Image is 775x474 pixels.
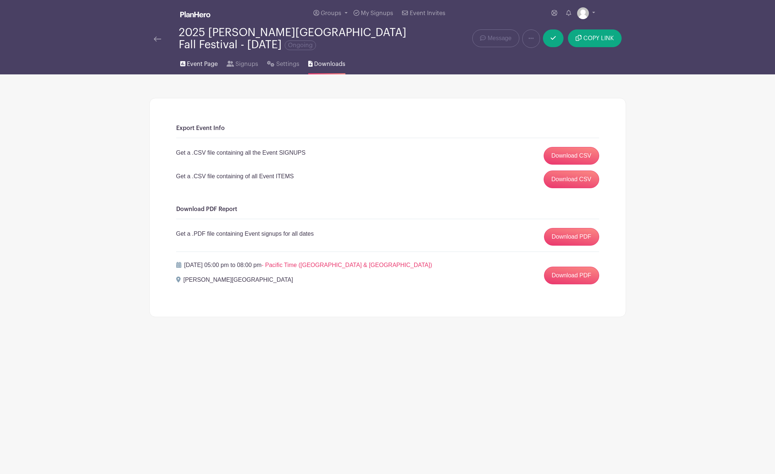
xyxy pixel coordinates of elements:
[544,171,599,188] a: Download CSV
[154,36,161,42] img: back-arrow-29a5d9b10d5bd6ae65dc969a981735edf675c4d7a1fe02e03b50dbd4ba3cdb55.svg
[180,11,210,17] img: logo_white-6c42ec7e38ccf1d336a20a19083b03d10ae64f83f12c07503d8b9e83406b4c7d.svg
[276,60,299,69] span: Settings
[180,51,218,74] a: Event Page
[568,29,621,47] button: COPY LINK
[187,60,218,69] span: Event Page
[176,172,294,181] p: Get a .CSV file containing of all Event ITEMS
[488,34,512,43] span: Message
[472,29,519,47] a: Message
[176,125,599,132] h6: Export Event Info
[176,206,599,213] h6: Download PDF Report
[235,60,258,69] span: Signups
[227,51,258,74] a: Signups
[410,10,445,16] span: Event Invites
[176,229,314,238] p: Get a .PDF file containing Event signups for all dates
[314,60,345,69] span: Downloads
[267,51,299,74] a: Settings
[285,41,316,50] span: Ongoing
[184,261,432,270] p: [DATE] 05:00 pm to 08:00 pm
[179,27,417,51] div: 2025 [PERSON_NAME][GEOGRAPHIC_DATA] Fall Festival - [DATE]
[361,10,393,16] span: My Signups
[176,148,306,157] p: Get a .CSV file containing all the Event SIGNUPS
[544,267,599,284] a: Download PDF
[184,275,293,284] p: [PERSON_NAME][GEOGRAPHIC_DATA]
[262,262,432,268] span: - Pacific Time ([GEOGRAPHIC_DATA] & [GEOGRAPHIC_DATA])
[308,51,345,74] a: Downloads
[544,228,599,246] a: Download PDF
[577,7,589,19] img: default-ce2991bfa6775e67f084385cd625a349d9dcbb7a52a09fb2fda1e96e2d18dcdb.png
[321,10,341,16] span: Groups
[544,147,599,165] a: Download CSV
[583,35,614,41] span: COPY LINK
